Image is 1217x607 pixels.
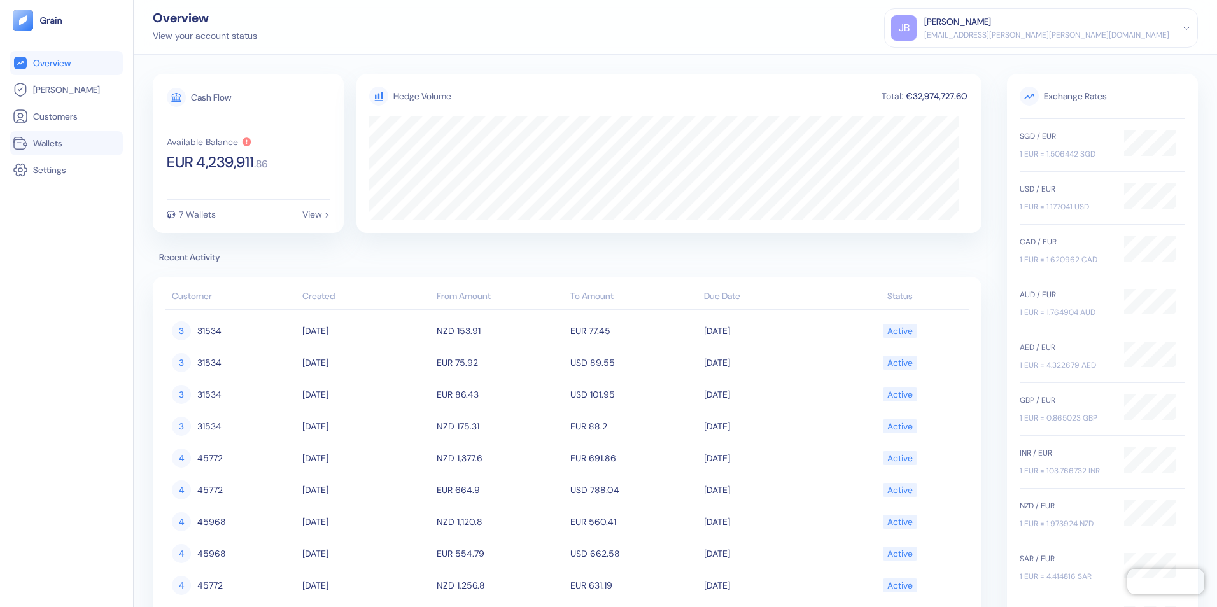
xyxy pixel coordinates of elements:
[172,385,191,404] div: 3
[1020,500,1111,512] div: NZD / EUR
[887,479,913,501] div: Active
[302,210,330,219] div: View >
[393,90,451,103] div: Hedge Volume
[567,315,701,347] td: EUR 77.45
[567,442,701,474] td: EUR 691.86
[433,442,567,474] td: NZD 1,377.6
[567,474,701,506] td: USD 788.04
[167,155,254,170] span: EUR 4,239,911
[1020,518,1111,529] div: 1 EUR = 1.973924 NZD
[433,506,567,538] td: NZD 1,120.8
[567,379,701,410] td: USD 101.95
[299,410,433,442] td: [DATE]
[197,575,223,596] span: 45772
[172,321,191,340] div: 3
[1020,571,1111,582] div: 1 EUR = 4.414816 SAR
[701,474,834,506] td: [DATE]
[153,29,257,43] div: View your account status
[299,538,433,569] td: [DATE]
[13,10,33,31] img: logo-tablet-V2.svg
[299,506,433,538] td: [DATE]
[701,410,834,442] td: [DATE]
[701,506,834,538] td: [DATE]
[172,417,191,436] div: 3
[1020,359,1111,371] div: 1 EUR = 4.322679 AED
[299,347,433,379] td: [DATE]
[701,569,834,601] td: [DATE]
[1020,307,1111,318] div: 1 EUR = 1.764904 AUD
[299,284,433,310] th: Created
[172,576,191,595] div: 4
[1020,254,1111,265] div: 1 EUR = 1.620962 CAD
[433,538,567,569] td: EUR 554.79
[13,82,120,97] a: [PERSON_NAME]
[701,379,834,410] td: [DATE]
[254,159,267,169] span: . 86
[1020,148,1111,160] div: 1 EUR = 1.506442 SGD
[33,57,71,69] span: Overview
[172,512,191,531] div: 4
[172,449,191,468] div: 4
[887,320,913,342] div: Active
[1020,236,1111,248] div: CAD / EUR
[433,474,567,506] td: EUR 664.9
[433,284,567,310] th: From Amount
[299,379,433,410] td: [DATE]
[197,384,222,405] span: 31534
[13,136,120,151] a: Wallets
[1020,394,1111,406] div: GBP / EUR
[299,569,433,601] td: [DATE]
[1020,183,1111,195] div: USD / EUR
[887,575,913,596] div: Active
[197,479,223,501] span: 45772
[172,544,191,563] div: 4
[1020,412,1111,424] div: 1 EUR = 0.865023 GBP
[1127,569,1204,594] iframe: Chatra live chat
[172,353,191,372] div: 3
[33,164,66,176] span: Settings
[1020,465,1111,477] div: 1 EUR = 103.766732 INR
[701,442,834,474] td: [DATE]
[1020,201,1111,213] div: 1 EUR = 1.177041 USD
[887,511,913,533] div: Active
[153,251,981,264] span: Recent Activity
[433,315,567,347] td: NZD 153.91
[165,284,299,310] th: Customer
[891,15,917,41] div: JB
[197,415,222,437] span: 31534
[197,543,226,564] span: 45968
[167,137,252,147] button: Available Balance
[887,352,913,373] div: Active
[433,569,567,601] td: NZD 1,256.8
[701,284,834,310] th: Due Date
[567,506,701,538] td: EUR 560.41
[924,29,1169,41] div: [EMAIL_ADDRESS][PERSON_NAME][PERSON_NAME][DOMAIN_NAME]
[887,415,913,437] div: Active
[33,110,78,123] span: Customers
[887,447,913,469] div: Active
[701,538,834,569] td: [DATE]
[924,15,991,29] div: [PERSON_NAME]
[567,410,701,442] td: EUR 88.2
[1020,130,1111,142] div: SGD / EUR
[433,347,567,379] td: EUR 75.92
[838,290,962,303] div: Status
[701,315,834,347] td: [DATE]
[299,474,433,506] td: [DATE]
[1020,87,1185,106] span: Exchange Rates
[567,284,701,310] th: To Amount
[197,511,226,533] span: 45968
[167,137,238,146] div: Available Balance
[299,315,433,347] td: [DATE]
[299,442,433,474] td: [DATE]
[433,410,567,442] td: NZD 175.31
[13,109,120,124] a: Customers
[172,480,191,499] div: 4
[567,569,701,601] td: EUR 631.19
[33,137,62,150] span: Wallets
[887,384,913,405] div: Active
[433,379,567,410] td: EUR 86.43
[179,210,216,219] div: 7 Wallets
[197,352,222,373] span: 31534
[197,447,223,469] span: 45772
